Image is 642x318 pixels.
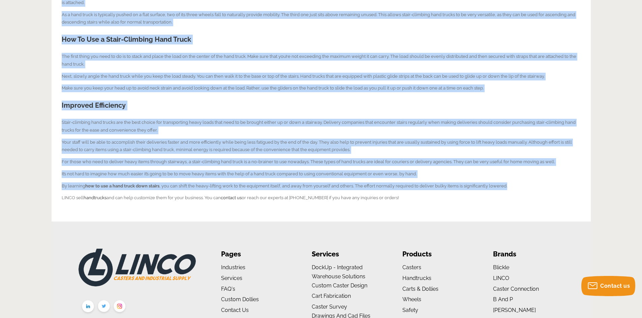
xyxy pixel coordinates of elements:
[221,249,292,260] li: Pages
[312,264,365,280] a: DockUp - Integrated Warehouse Solutions
[493,264,509,271] a: Blickle
[62,183,507,188] span: By learning , you can shift the heavy-lifting work to the equipment itself, and away from yoursel...
[112,299,128,315] img: instagram.png
[62,35,191,43] span: How To Use a Stair-Climbing Hand Truck
[402,249,473,260] li: Products
[62,171,417,176] span: It’s not hard to imagine how much easier it’s going to be to move heavy items with the help of a ...
[96,299,112,315] img: twitter.png
[221,264,245,271] a: Industries
[62,140,572,152] span: Your staff will be able to accomplish their deliveries faster and more efficiently while being le...
[79,249,196,286] img: LINCO CASTERS & INDUSTRIAL SUPPLY
[62,195,84,200] span: LINCO sell
[62,54,576,67] span: The first thing you need to do is to stack and place the load on the center of the hand truck. Ma...
[242,195,399,200] span: or reach our experts at [PHONE_NUMBER] if you have any inquiries or orders!
[493,307,536,313] a: [PERSON_NAME]
[62,101,126,109] span: Improved Efficiency
[312,282,367,289] a: Custom Caster Design
[581,276,635,296] button: Contact us
[402,307,418,313] a: Safety
[62,12,575,25] span: As a hand truck is typically pushed on a flat surface, two of its three wheels fall to naturally ...
[62,85,484,91] span: Make sure you keep your head up to avoid neck strain and avoid looking down at the load. Rather, ...
[62,159,555,164] span: For those who need to deliver heavy items through stairways, a stair-climbing hand truck is a no-...
[312,249,382,260] li: Services
[402,264,421,271] a: Casters
[221,307,249,313] a: Contact Us
[85,183,159,188] strong: how to use a hand truck down stairs
[402,286,438,292] a: Carts & Dollies
[62,74,545,79] span: Next, slowly angle the hand truck while you keep the load steady. You can then walk it to the bas...
[84,195,106,200] a: handtrucks
[80,299,96,316] img: linkedin.png
[493,249,563,260] li: Brands
[221,296,259,303] a: Custom Dollies
[221,286,235,292] a: FAQ's
[221,275,242,281] a: Services
[221,195,242,200] a: contact us
[493,296,513,303] a: B and P
[493,275,509,281] a: LINCO
[402,296,421,303] a: Wheels
[600,283,630,289] span: Contact us
[106,195,221,200] span: and can help customize them for your business. You can
[312,304,347,310] a: Caster Survey
[493,286,539,292] a: Caster Connection
[62,120,576,133] span: Stair-climbing hand trucks are the best choice for transporting heavy loads that need to be broug...
[402,275,431,281] a: Handtrucks
[312,293,351,299] a: Cart Fabrication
